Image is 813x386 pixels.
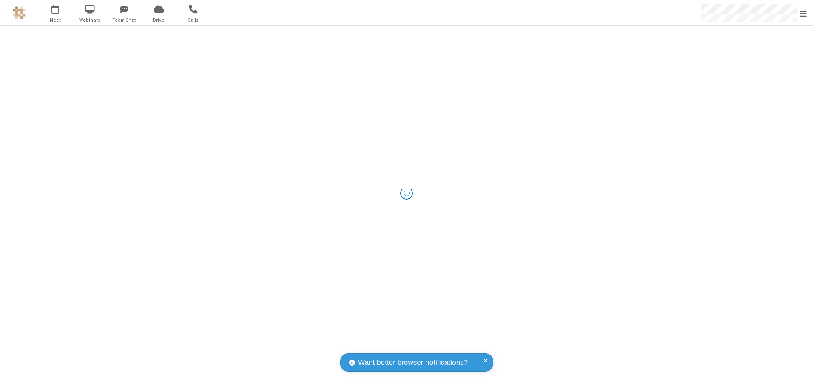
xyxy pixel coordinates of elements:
[358,357,468,368] span: Want better browser notifications?
[13,6,26,19] img: QA Selenium DO NOT DELETE OR CHANGE
[177,16,209,24] span: Calls
[74,16,106,24] span: Webinars
[143,16,175,24] span: Drive
[40,16,71,24] span: Meet
[108,16,140,24] span: Team Chat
